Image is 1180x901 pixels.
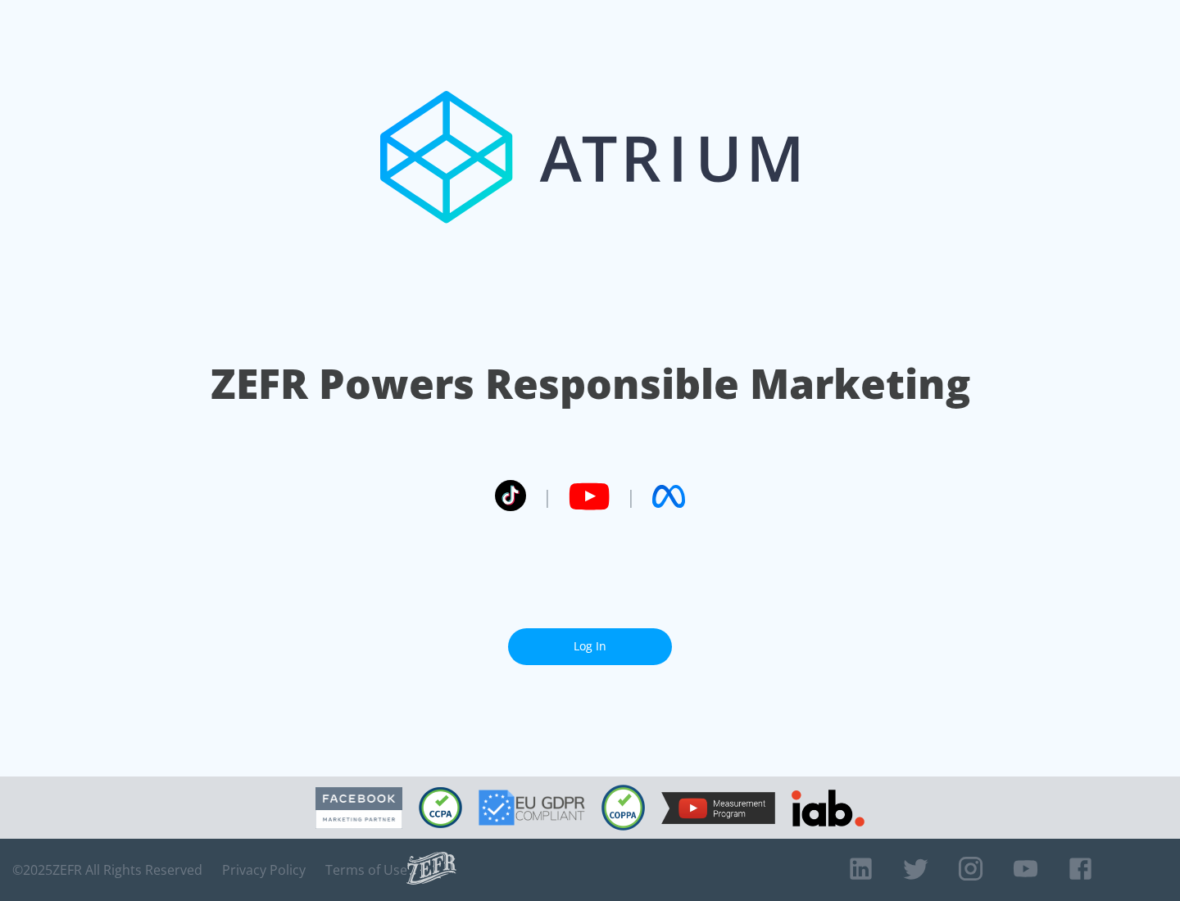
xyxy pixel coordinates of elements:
img: CCPA Compliant [419,787,462,828]
a: Log In [508,628,672,665]
img: Facebook Marketing Partner [315,787,402,829]
h1: ZEFR Powers Responsible Marketing [211,355,970,412]
img: COPPA Compliant [601,785,645,831]
span: | [626,484,636,509]
span: © 2025 ZEFR All Rights Reserved [12,862,202,878]
a: Terms of Use [325,862,407,878]
img: YouTube Measurement Program [661,792,775,824]
span: | [542,484,552,509]
img: IAB [792,790,865,826]
a: Privacy Policy [222,862,306,878]
img: GDPR Compliant [479,790,585,826]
